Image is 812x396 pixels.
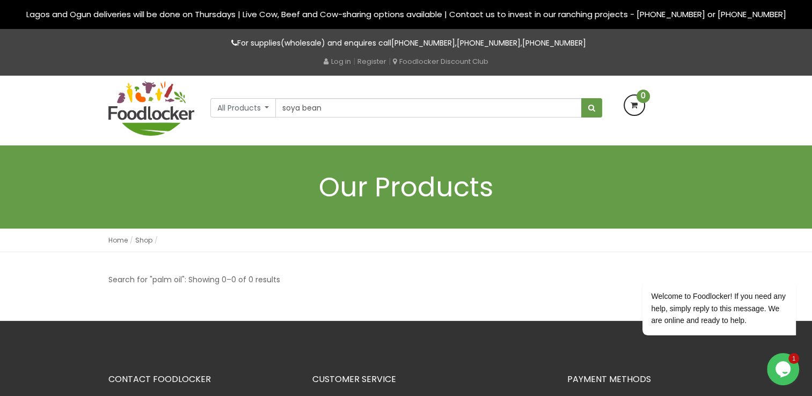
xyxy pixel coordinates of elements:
iframe: chat widget [608,185,801,348]
a: [PHONE_NUMBER] [522,38,586,48]
a: Foodlocker Discount Club [393,56,488,67]
a: Shop [135,236,152,245]
button: All Products [210,98,276,118]
a: Register [357,56,386,67]
input: Search our variety of products [275,98,581,118]
iframe: chat widget [767,353,801,385]
h1: Our Products [108,172,704,202]
a: Log in [324,56,351,67]
a: [PHONE_NUMBER] [391,38,455,48]
h3: PAYMENT METHODS [567,375,704,384]
a: [PHONE_NUMBER] [457,38,521,48]
img: FoodLocker [108,81,194,136]
p: For supplies(wholesale) and enquires call , , [108,37,704,49]
span: Lagos and Ogun deliveries will be done on Thursdays | Live Cow, Beef and Cow-sharing options avai... [26,9,786,20]
span: | [389,56,391,67]
h3: CUSTOMER SERVICE [312,375,551,384]
h3: CONTACT FOODLOCKER [108,375,296,384]
span: 0 [637,90,650,103]
span: | [353,56,355,67]
p: Search for "palm oil": Showing 0–0 of 0 results [108,274,280,286]
a: Home [108,236,128,245]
